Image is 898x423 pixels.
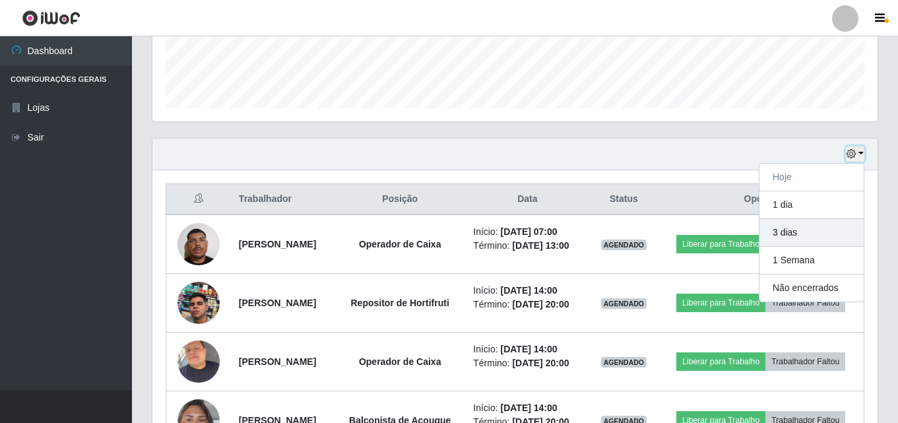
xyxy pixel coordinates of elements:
th: Trabalhador [231,184,335,215]
button: Liberar para Trabalho [676,352,765,371]
span: AGENDADO [601,357,647,368]
strong: Operador de Caixa [359,356,441,367]
img: CoreUI Logo [22,10,80,26]
button: Trabalhador Faltou [765,294,845,312]
time: [DATE] 14:00 [501,403,558,413]
strong: Operador de Caixa [359,239,441,249]
strong: [PERSON_NAME] [239,356,316,367]
strong: [PERSON_NAME] [239,239,316,249]
time: [DATE] 20:00 [512,299,569,309]
li: Início: [473,225,581,239]
time: [DATE] 14:00 [501,285,558,296]
button: 1 Semana [759,247,864,275]
strong: Repositor de Hortifruti [351,298,449,308]
time: [DATE] 13:00 [512,240,569,251]
button: Trabalhador Faltou [765,352,845,371]
li: Término: [473,298,581,311]
th: Opções [658,184,864,215]
time: [DATE] 14:00 [501,344,558,354]
th: Data [465,184,589,215]
button: Não encerrados [759,275,864,302]
li: Início: [473,401,581,415]
li: Término: [473,239,581,253]
img: 1744328731304.jpeg [177,216,220,272]
li: Início: [473,342,581,356]
span: AGENDADO [601,240,647,250]
li: Início: [473,284,581,298]
button: 1 dia [759,191,864,219]
img: 1758147536272.jpeg [177,265,220,341]
img: 1734154515134.jpeg [177,333,220,389]
button: 3 dias [759,219,864,247]
time: [DATE] 20:00 [512,358,569,368]
th: Posição [335,184,465,215]
button: Liberar para Trabalho [676,235,765,253]
button: Hoje [759,164,864,191]
span: AGENDADO [601,298,647,309]
strong: [PERSON_NAME] [239,298,316,308]
time: [DATE] 07:00 [501,226,558,237]
li: Término: [473,356,581,370]
button: Liberar para Trabalho [676,294,765,312]
th: Status [589,184,658,215]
